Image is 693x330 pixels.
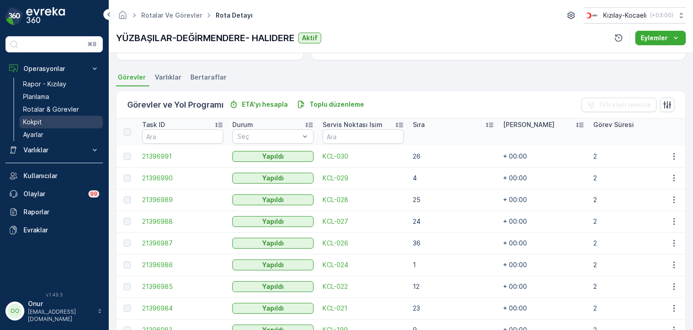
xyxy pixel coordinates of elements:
a: KCL-027 [323,217,404,226]
p: Durum [232,120,253,129]
td: + 00:00 [499,189,589,211]
button: ETA'yı hesapla [226,99,291,110]
span: KCL-021 [323,304,404,313]
img: logo_dark-DEwI_e13.png [26,7,65,25]
p: Aktif [302,33,318,42]
td: + 00:00 [499,167,589,189]
a: 21396985 [142,282,223,291]
p: Toplu düzenleme [310,100,364,109]
button: Eylemler [635,31,686,45]
div: Toggle Row Selected [124,240,131,247]
td: 2 [589,146,679,167]
p: Rotalar & Görevler [23,105,79,114]
td: 2 [589,254,679,276]
a: Ana Sayfa [118,14,128,21]
p: Servis Noktası Isim [323,120,383,129]
button: Kızılay-Kocaeli(+03:00) [584,7,686,24]
p: Evraklar [23,226,99,235]
p: Kızılay-Kocaeli [603,11,647,20]
div: Toggle Row Selected [124,283,131,290]
p: Görevler ve Yol Programı [127,99,224,111]
a: 21396989 [142,195,223,204]
td: + 00:00 [499,254,589,276]
img: logo [5,7,23,25]
a: 21396984 [142,304,223,313]
td: 4 [408,167,499,189]
span: Rota Detayı [214,11,254,20]
td: + 00:00 [499,211,589,232]
td: 2 [589,276,679,297]
button: Toplu düzenleme [293,99,368,110]
td: 2 [589,189,679,211]
a: Raporlar [5,203,103,221]
a: Kokpit [19,116,103,128]
a: Evraklar [5,221,103,239]
div: Toggle Row Selected [124,153,131,160]
p: Görev Süresi [593,120,634,129]
p: ⌘B [88,41,97,48]
td: 2 [589,232,679,254]
a: KCL-029 [323,174,404,183]
p: YÜZBAŞILAR-DEĞİRMENDERE- HALIDERE [116,31,295,45]
a: 21396987 [142,239,223,248]
p: Kullanıcılar [23,171,99,180]
td: 2 [589,297,679,319]
p: Seç [237,132,300,141]
a: 21396986 [142,260,223,269]
p: ETA'yı hesapla [242,100,288,109]
span: Bertaraflar [190,73,226,82]
p: Eylemler [641,33,668,42]
p: [PERSON_NAME] [503,120,554,129]
p: Rapor - Kızılay [23,80,66,89]
a: Kullanıcılar [5,167,103,185]
button: Filtreleri temizle [581,98,656,112]
td: 25 [408,189,499,211]
p: [EMAIL_ADDRESS][DOMAIN_NAME] [28,308,93,323]
a: KCL-022 [323,282,404,291]
p: Yapıldı [262,239,284,248]
a: KCL-028 [323,195,404,204]
a: Olaylar99 [5,185,103,203]
span: KCL-030 [323,152,404,161]
a: KCL-026 [323,239,404,248]
p: Sıra [413,120,425,129]
a: Rotalar & Görevler [19,103,103,116]
td: 2 [589,211,679,232]
td: 26 [408,146,499,167]
a: Rotalar ve Görevler [141,11,202,19]
span: KCL-024 [323,260,404,269]
img: k%C4%B1z%C4%B1lay_0jL9uU1.png [584,10,600,20]
a: Ayarlar [19,128,103,141]
div: OO [8,304,22,318]
a: 21396991 [142,152,223,161]
input: Ara [142,129,223,144]
button: Operasyonlar [5,60,103,78]
span: Görevler [118,73,146,82]
button: Yapıldı [232,194,314,205]
td: 1 [408,254,499,276]
a: Planlama [19,90,103,103]
div: Toggle Row Selected [124,174,131,182]
p: Yapıldı [262,304,284,313]
button: Yapıldı [232,303,314,314]
p: Task ID [142,120,165,129]
p: Ayarlar [23,130,43,139]
p: Yapıldı [262,260,284,269]
td: 2 [589,167,679,189]
button: OOOnur[EMAIL_ADDRESS][DOMAIN_NAME] [5,299,103,323]
button: Yapıldı [232,281,314,292]
button: Yapıldı [232,238,314,249]
button: Varlıklar [5,141,103,159]
td: + 00:00 [499,232,589,254]
button: Yapıldı [232,173,314,184]
p: Operasyonlar [23,64,85,73]
td: 23 [408,297,499,319]
div: Toggle Row Selected [124,196,131,203]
